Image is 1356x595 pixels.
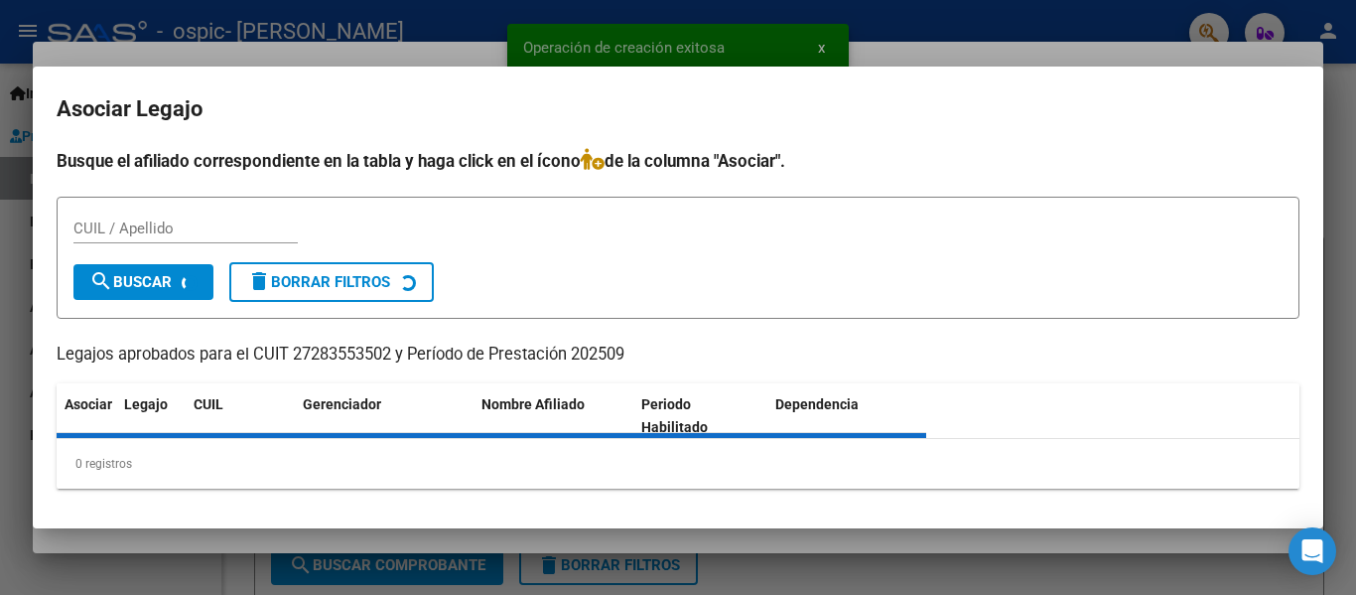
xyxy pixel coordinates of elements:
div: 0 registros [57,439,1299,489]
div: Open Intercom Messenger [1288,527,1336,575]
span: Asociar [65,396,112,412]
h2: Asociar Legajo [57,90,1299,128]
datatable-header-cell: Periodo Habilitado [633,383,767,449]
button: Buscar [73,264,213,300]
span: Borrar Filtros [247,273,390,291]
span: Dependencia [775,396,859,412]
h4: Busque el afiliado correspondiente en la tabla y haga click en el ícono de la columna "Asociar". [57,148,1299,174]
mat-icon: delete [247,269,271,293]
span: Legajo [124,396,168,412]
datatable-header-cell: CUIL [186,383,295,449]
span: Buscar [89,273,172,291]
datatable-header-cell: Gerenciador [295,383,474,449]
datatable-header-cell: Nombre Afiliado [474,383,633,449]
span: Gerenciador [303,396,381,412]
mat-icon: search [89,269,113,293]
datatable-header-cell: Dependencia [767,383,927,449]
span: Nombre Afiliado [481,396,585,412]
span: CUIL [194,396,223,412]
span: Periodo Habilitado [641,396,708,435]
datatable-header-cell: Asociar [57,383,116,449]
p: Legajos aprobados para el CUIT 27283553502 y Período de Prestación 202509 [57,343,1299,368]
button: Borrar Filtros [229,262,434,302]
datatable-header-cell: Legajo [116,383,186,449]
